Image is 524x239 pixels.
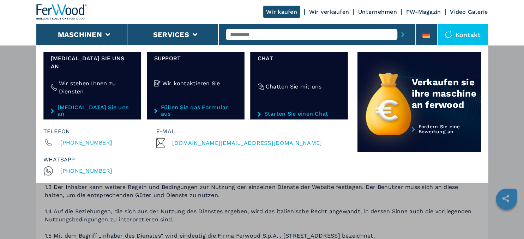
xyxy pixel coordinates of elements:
[445,31,452,38] img: Kontakt
[60,138,113,148] span: [PHONE_NUMBER]
[58,30,102,39] button: Maschinen
[156,127,345,136] div: E-mail
[438,24,488,45] div: Kontakt
[397,26,408,43] button: submit-button
[43,127,156,136] div: Telefon
[357,124,481,153] a: Fordern Sie eine Bewertung an
[43,138,53,148] img: Phone
[153,30,189,39] button: Services
[51,54,134,71] span: [MEDICAL_DATA] Sie uns an
[258,54,341,62] span: Chat
[51,104,134,117] a: [MEDICAL_DATA] Sie uns an
[309,8,349,15] a: Wir verkaufen
[172,138,322,148] span: [DOMAIN_NAME][EMAIL_ADDRESS][DOMAIN_NAME]
[450,8,488,15] a: Video Galerie
[51,84,57,91] img: Wir stehen Ihnen zu Diensten
[258,111,341,117] a: Starten Sie einen Chat
[60,166,113,176] span: [PHONE_NUMBER]
[43,155,156,165] div: whatsapp
[154,54,237,62] span: Support
[43,166,53,176] img: Whatsapp
[156,138,165,148] img: Email
[162,79,220,87] h4: Wir kontaktieren Sie
[59,79,134,96] h4: Wir stehen Ihnen zu Diensten
[266,82,322,91] h4: Chatten Sie mit uns
[154,80,161,87] img: Wir kontaktieren Sie
[263,6,300,18] a: Wir kaufen
[358,8,397,15] a: Unternehmen
[406,8,441,15] a: FW-Magazin
[258,84,264,90] img: Chatten Sie mit uns
[36,4,87,20] img: Ferwood
[154,104,237,117] a: Füllen Sie das Formular aus
[412,76,481,110] div: Verkaufen sie ihre maschine an ferwood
